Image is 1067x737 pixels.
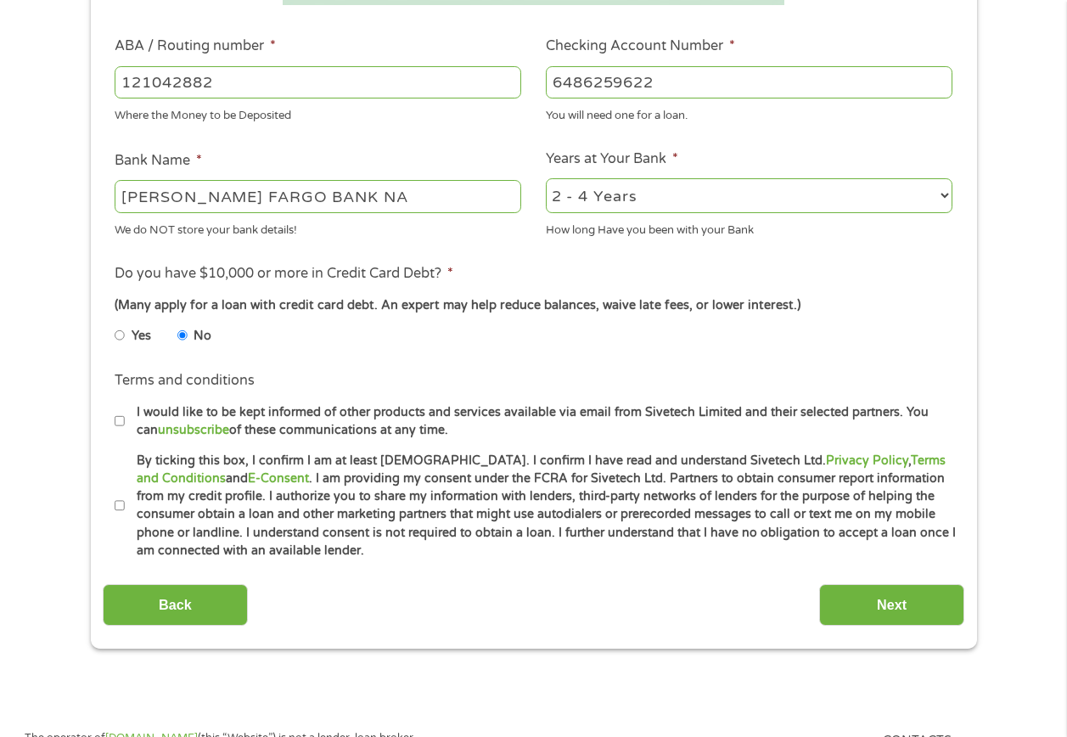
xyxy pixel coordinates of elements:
[115,296,952,315] div: (Many apply for a loan with credit card debt. An expert may help reduce balances, waive late fees...
[115,152,202,170] label: Bank Name
[819,584,964,626] input: Next
[115,265,453,283] label: Do you have $10,000 or more in Credit Card Debt?
[115,102,521,125] div: Where the Money to be Deposited
[137,453,946,486] a: Terms and Conditions
[546,102,952,125] div: You will need one for a loan.
[125,452,957,560] label: By ticking this box, I confirm I am at least [DEMOGRAPHIC_DATA]. I confirm I have read and unders...
[158,423,229,437] a: unsubscribe
[115,216,521,239] div: We do NOT store your bank details!
[546,216,952,239] div: How long Have you been with your Bank
[826,453,908,468] a: Privacy Policy
[115,37,276,55] label: ABA / Routing number
[194,327,211,346] label: No
[546,66,952,98] input: 345634636
[115,372,255,390] label: Terms and conditions
[248,471,309,486] a: E-Consent
[115,66,521,98] input: 263177916
[132,327,151,346] label: Yes
[103,584,248,626] input: Back
[546,37,735,55] label: Checking Account Number
[546,150,678,168] label: Years at Your Bank
[125,403,957,440] label: I would like to be kept informed of other products and services available via email from Sivetech...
